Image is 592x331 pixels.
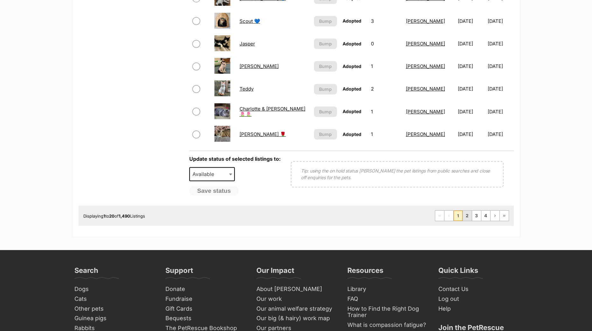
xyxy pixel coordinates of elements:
a: Scout 💙 [240,18,260,24]
span: Adopted [343,64,361,69]
td: [DATE] [487,78,513,100]
span: Bump [319,86,332,92]
a: Next page [491,211,499,221]
a: [PERSON_NAME] [406,86,445,92]
span: First page [435,211,444,221]
td: [DATE] [455,55,487,77]
a: Help [436,304,520,314]
a: Charlotte & [PERSON_NAME] 🌷🌷 [240,106,305,117]
label: Update status of selected listings to: [189,156,281,162]
td: [DATE] [487,10,513,32]
span: Adopted [343,132,361,137]
h3: Resources [347,266,383,279]
a: Jasper [240,41,255,47]
h3: Our Impact [256,266,294,279]
h3: Support [165,266,193,279]
a: [PERSON_NAME] [240,63,279,69]
a: Fundraise [163,294,247,304]
a: Our big (& hairy) work map [254,314,338,323]
a: Teddy [240,86,254,92]
a: [PERSON_NAME] 🌹 [240,131,286,137]
a: Page 3 [472,211,481,221]
span: Bump [319,131,332,138]
span: Adopted [343,109,361,114]
a: [PERSON_NAME] [406,109,445,115]
span: Available [189,167,235,181]
a: Library [345,284,429,294]
a: [PERSON_NAME] [406,18,445,24]
a: Dogs [72,284,157,294]
a: FAQ [345,294,429,304]
td: [DATE] [455,101,487,123]
button: Bump [314,129,337,139]
button: Bump [314,106,337,117]
td: 1 [368,101,403,123]
td: 2 [368,78,403,100]
td: [DATE] [455,33,487,55]
span: Available [190,170,220,179]
td: 1 [368,55,403,77]
button: Bump [314,84,337,94]
a: Contact Us [436,284,520,294]
button: Bump [314,16,337,26]
strong: 1,490 [119,213,130,219]
a: About [PERSON_NAME] [254,284,338,294]
button: Bump [314,61,337,71]
span: Adopted [343,86,361,91]
span: Bump [319,18,332,24]
a: Guinea pigs [72,314,157,323]
span: Displaying to of Listings [83,213,145,219]
a: Our work [254,294,338,304]
a: [PERSON_NAME] [406,41,445,47]
strong: 20 [109,213,115,219]
a: Log out [436,294,520,304]
a: Cats [72,294,157,304]
span: Adopted [343,18,361,24]
a: Bequests [163,314,247,323]
span: Bump [319,108,332,115]
td: [DATE] [487,33,513,55]
span: Bump [319,40,332,47]
a: Our animal welfare strategy [254,304,338,314]
img: Hollie 🌹 [214,126,230,142]
a: Last page [500,211,509,221]
td: [DATE] [487,123,513,145]
td: [DATE] [487,101,513,123]
h3: Quick Links [438,266,478,279]
a: [PERSON_NAME] [406,63,445,69]
a: Other pets [72,304,157,314]
a: [PERSON_NAME] [406,131,445,137]
td: [DATE] [455,78,487,100]
button: Bump [314,38,337,49]
nav: Pagination [435,210,509,221]
td: 1 [368,123,403,145]
td: [DATE] [455,123,487,145]
a: Page 2 [463,211,472,221]
a: Donate [163,284,247,294]
a: How to Find the Right Dog Trainer [345,304,429,320]
td: 0 [368,33,403,55]
span: Bump [319,63,332,70]
span: Previous page [444,211,453,221]
td: [DATE] [455,10,487,32]
span: Adopted [343,41,361,46]
a: What is compassion fatigue? [345,320,429,330]
td: 3 [368,10,403,32]
a: Gift Cards [163,304,247,314]
p: Tip: using the on hold status [PERSON_NAME] the pet listings from public searches and close off e... [301,167,493,181]
h3: Search [74,266,98,279]
span: Page 1 [454,211,463,221]
a: Page 4 [481,211,490,221]
button: Save status [189,186,239,196]
strong: 1 [103,213,105,219]
td: [DATE] [487,55,513,77]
